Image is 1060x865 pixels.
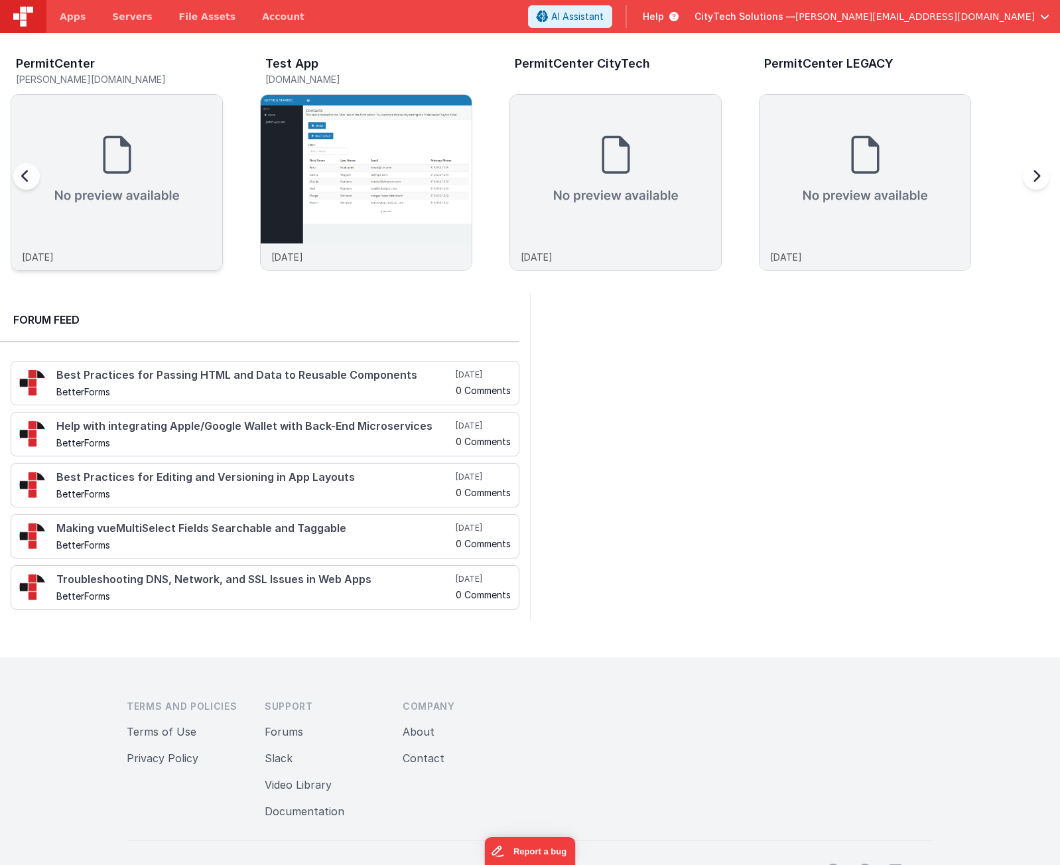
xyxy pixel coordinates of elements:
h5: BetterForms [56,540,453,550]
h5: 0 Comments [456,590,511,600]
a: Making vueMultiSelect Fields Searchable and Taggable BetterForms [DATE] 0 Comments [11,514,519,559]
h5: [DATE] [456,523,511,533]
h4: Making vueMultiSelect Fields Searchable and Taggable [56,523,453,535]
h2: Forum Feed [13,312,506,328]
p: [DATE] [521,250,553,264]
button: Documentation [265,803,344,819]
img: 295_2.png [19,523,46,549]
span: Apps [60,10,86,23]
h5: 0 Comments [456,488,511,498]
h3: PermitCenter CityTech [515,57,650,70]
a: Terms of Use [127,725,196,738]
h3: PermitCenter LEGACY [764,57,894,70]
p: [DATE] [770,250,802,264]
iframe: Marker.io feedback button [485,837,576,865]
span: [PERSON_NAME][EMAIL_ADDRESS][DOMAIN_NAME] [795,10,1035,23]
p: [DATE] [271,250,303,264]
h4: Best Practices for Editing and Versioning in App Layouts [56,472,453,484]
h4: Troubleshooting DNS, Network, and SSL Issues in Web Apps [56,574,453,586]
a: Troubleshooting DNS, Network, and SSL Issues in Web Apps BetterForms [DATE] 0 Comments [11,565,519,610]
a: Slack [265,752,293,765]
span: CityTech Solutions — [695,10,795,23]
button: Slack [265,750,293,766]
h5: 0 Comments [456,436,511,446]
a: Privacy Policy [127,752,198,765]
h5: [DATE] [456,421,511,431]
button: AI Assistant [528,5,612,28]
h3: Support [265,700,381,713]
h4: Help with integrating Apple/Google Wallet with Back-End Microservices [56,421,453,432]
img: 295_2.png [19,369,46,396]
h5: [DOMAIN_NAME] [265,74,472,84]
h5: [PERSON_NAME][DOMAIN_NAME] [16,74,223,84]
h3: Terms and Policies [127,700,243,713]
h5: BetterForms [56,387,453,397]
h5: BetterForms [56,438,453,448]
a: Best Practices for Editing and Versioning in App Layouts BetterForms [DATE] 0 Comments [11,463,519,507]
a: Help with integrating Apple/Google Wallet with Back-End Microservices BetterForms [DATE] 0 Comments [11,412,519,456]
button: Contact [403,750,444,766]
img: 295_2.png [19,574,46,600]
h5: [DATE] [456,472,511,482]
h5: BetterForms [56,591,453,601]
span: Help [643,10,664,23]
h3: Test App [265,57,318,70]
img: 295_2.png [19,472,46,498]
a: About [403,725,434,738]
button: About [403,724,434,740]
h3: Company [403,700,519,713]
span: File Assets [179,10,236,23]
button: Video Library [265,777,332,793]
span: Servers [112,10,152,23]
button: Forums [265,724,303,740]
button: CityTech Solutions — [PERSON_NAME][EMAIL_ADDRESS][DOMAIN_NAME] [695,10,1049,23]
h5: BetterForms [56,489,453,499]
h5: 0 Comments [456,539,511,549]
img: 295_2.png [19,421,46,447]
h3: PermitCenter [16,57,95,70]
h5: [DATE] [456,574,511,584]
span: AI Assistant [551,10,604,23]
a: Best Practices for Passing HTML and Data to Reusable Components BetterForms [DATE] 0 Comments [11,361,519,405]
h5: [DATE] [456,369,511,380]
h4: Best Practices for Passing HTML and Data to Reusable Components [56,369,453,381]
h5: 0 Comments [456,385,511,395]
